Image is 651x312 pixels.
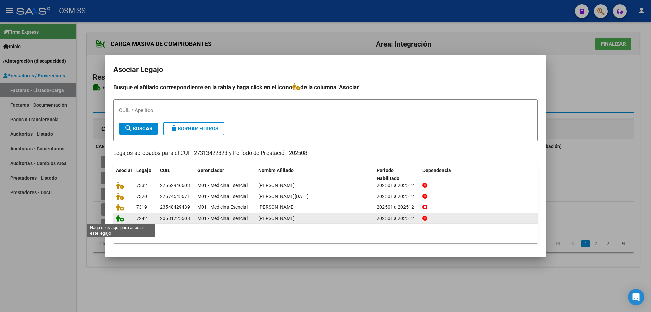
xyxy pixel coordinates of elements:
datatable-header-cell: Asociar [113,163,134,186]
div: 202501 a 202512 [377,192,417,200]
span: M01 - Medicina Esencial [197,194,248,199]
div: 23548429439 [160,203,190,211]
h2: Asociar Legajo [113,63,538,76]
span: CAPIGLIONI BRUNO NICOLAS [258,216,295,221]
datatable-header-cell: Nombre Afiliado [256,163,374,186]
span: LEDESMA FRANCESCA [258,183,295,188]
span: M01 - Medicina Esencial [197,216,248,221]
span: Dependencia [422,168,451,173]
div: 27562946603 [160,182,190,189]
button: Borrar Filtros [163,122,224,135]
span: Gerenciador [197,168,224,173]
span: RODRIGUEZ MICAELA LUCIA [258,194,309,199]
span: M01 - Medicina Esencial [197,204,248,210]
mat-icon: search [124,124,133,132]
span: Asociar [116,168,132,173]
datatable-header-cell: Legajo [134,163,157,186]
span: Nombre Afiliado [258,168,294,173]
datatable-header-cell: Gerenciador [195,163,256,186]
span: 7332 [136,183,147,188]
p: Legajos aprobados para el CUIT 27313422823 y Período de Prestación 202508 [113,149,538,158]
button: Buscar [119,123,158,135]
span: 7320 [136,194,147,199]
span: Periodo Habilitado [377,168,399,181]
span: LUCERO MATEO BENJAMIN [258,204,295,210]
datatable-header-cell: CUIL [157,163,195,186]
datatable-header-cell: Dependencia [420,163,538,186]
div: 4 registros [113,226,538,243]
div: 202501 a 202512 [377,215,417,222]
span: CUIL [160,168,170,173]
div: 202501 a 202512 [377,203,417,211]
div: 202501 a 202512 [377,182,417,189]
span: Borrar Filtros [170,126,218,132]
datatable-header-cell: Periodo Habilitado [374,163,420,186]
span: Legajo [136,168,151,173]
span: Buscar [124,126,153,132]
span: 7242 [136,216,147,221]
mat-icon: delete [170,124,178,132]
div: Open Intercom Messenger [628,289,644,305]
h4: Busque el afiliado correspondiente en la tabla y haga click en el ícono de la columna "Asociar". [113,83,538,92]
span: 7319 [136,204,147,210]
div: 27574545671 [160,192,190,200]
span: M01 - Medicina Esencial [197,183,248,188]
div: 20581725508 [160,215,190,222]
